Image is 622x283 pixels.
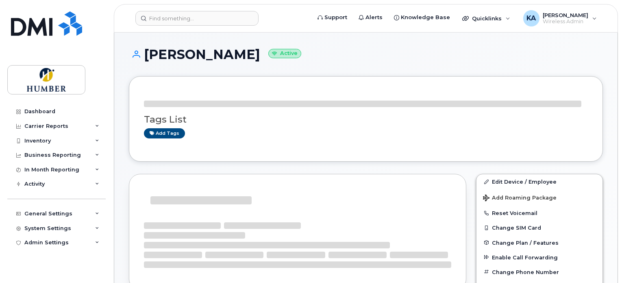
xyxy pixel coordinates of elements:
[129,47,603,61] h1: [PERSON_NAME]
[268,49,301,58] small: Active
[476,265,602,279] button: Change Phone Number
[144,128,185,138] a: Add tags
[492,254,558,260] span: Enable Call Forwarding
[476,250,602,265] button: Enable Call Forwarding
[483,195,557,202] span: Add Roaming Package
[476,189,602,206] button: Add Roaming Package
[476,235,602,250] button: Change Plan / Features
[476,174,602,189] a: Edit Device / Employee
[492,239,559,246] span: Change Plan / Features
[476,206,602,220] button: Reset Voicemail
[476,220,602,235] button: Change SIM Card
[144,114,588,125] h3: Tags List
